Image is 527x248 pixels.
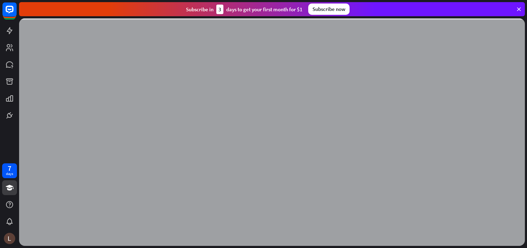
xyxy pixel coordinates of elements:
[308,4,350,15] div: Subscribe now
[186,5,303,14] div: Subscribe in days to get your first month for $1
[2,163,17,178] a: 7 days
[8,165,11,171] div: 7
[216,5,223,14] div: 3
[6,171,13,176] div: days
